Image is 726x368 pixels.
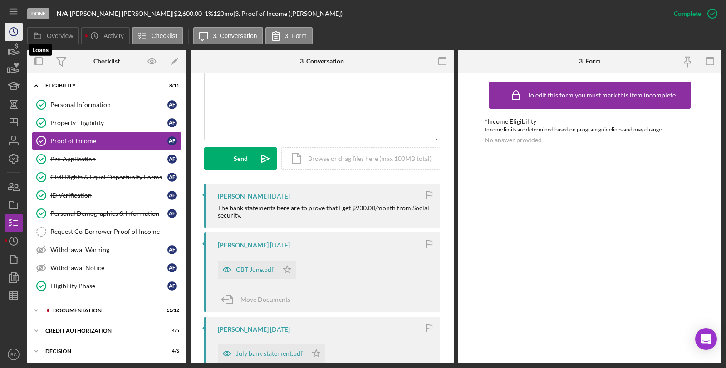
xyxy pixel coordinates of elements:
[213,10,233,17] div: 120 mo
[50,228,181,235] div: Request Co-Borrower Proof of Income
[57,10,70,17] div: |
[27,27,79,44] button: Overview
[27,8,49,19] div: Done
[579,58,601,65] div: 3. Form
[285,32,307,39] label: 3. Form
[270,242,290,249] time: 2025-08-15 21:55
[485,136,542,144] div: No answer provided
[50,174,167,181] div: Civil Rights & Equal Opportunity Forms
[32,241,181,259] a: Withdrawal WarningAF
[50,210,167,217] div: Personal Demographics & Information
[167,209,177,218] div: A F
[265,27,313,44] button: 3. Form
[485,125,695,134] div: Income limits are determined based on program guidelines and may change.
[47,32,73,39] label: Overview
[50,155,167,163] div: Pre-Application
[57,10,68,17] b: N/A
[270,193,290,200] time: 2025-08-15 21:56
[50,119,167,126] div: Property Eligibility
[218,344,325,363] button: July bank statement.pdf
[32,132,181,150] a: Proof of IncomeAF
[5,345,23,363] button: RC
[300,58,344,65] div: 3. Conversation
[93,58,120,65] div: Checklist
[167,173,177,182] div: A F
[218,204,431,219] div: The bank statements here are to prove that I get $930.00/month from Social security.
[32,277,181,295] a: Eligibility PhaseAF
[32,259,181,277] a: Withdrawal NoticeAF
[32,114,181,132] a: Property EligibilityAF
[485,118,695,125] div: *Income Eligibility
[50,264,167,271] div: Withdrawal Notice
[218,288,299,311] button: Move Documents
[674,5,701,23] div: Complete
[167,281,177,291] div: A F
[163,308,179,313] div: 11 / 12
[32,150,181,168] a: Pre-ApplicationAF
[50,246,167,253] div: Withdrawal Warning
[234,147,248,170] div: Send
[10,352,17,357] text: RC
[193,27,263,44] button: 3. Conversation
[50,282,167,290] div: Eligibility Phase
[167,155,177,164] div: A F
[167,118,177,127] div: A F
[167,136,177,145] div: A F
[163,83,179,88] div: 8 / 11
[163,328,179,334] div: 4 / 5
[167,191,177,200] div: A F
[50,192,167,199] div: ID Verification
[152,32,177,39] label: Checklist
[233,10,343,17] div: | 3. Proof of Income ([PERSON_NAME])
[70,10,174,17] div: [PERSON_NAME] [PERSON_NAME] |
[32,96,181,114] a: Personal InformationAF
[132,27,183,44] button: Checklist
[695,328,717,350] div: Open Intercom Messenger
[218,261,296,279] button: CBT June.pdf
[240,295,290,303] span: Move Documents
[174,10,205,17] div: $2,600.00
[32,186,181,204] a: ID VerificationAF
[218,242,269,249] div: [PERSON_NAME]
[50,101,167,108] div: Personal Information
[103,32,123,39] label: Activity
[167,263,177,272] div: A F
[45,349,157,354] div: Decision
[205,10,213,17] div: 1 %
[527,92,676,99] div: To edit this form you must mark this item incomplete
[236,266,274,273] div: CBT June.pdf
[45,328,157,334] div: CREDIT AUTHORIZATION
[213,32,257,39] label: 3. Conversation
[53,308,157,313] div: Documentation
[81,27,129,44] button: Activity
[218,326,269,333] div: [PERSON_NAME]
[167,245,177,254] div: A F
[45,83,157,88] div: Eligibility
[236,350,303,357] div: July bank statement.pdf
[665,5,721,23] button: Complete
[32,223,181,241] a: Request Co-Borrower Proof of Income
[50,137,167,145] div: Proof of Income
[204,147,277,170] button: Send
[167,100,177,109] div: A F
[270,326,290,333] time: 2025-08-15 21:54
[32,204,181,223] a: Personal Demographics & InformationAF
[218,193,269,200] div: [PERSON_NAME]
[32,168,181,186] a: Civil Rights & Equal Opportunity FormsAF
[163,349,179,354] div: 4 / 6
